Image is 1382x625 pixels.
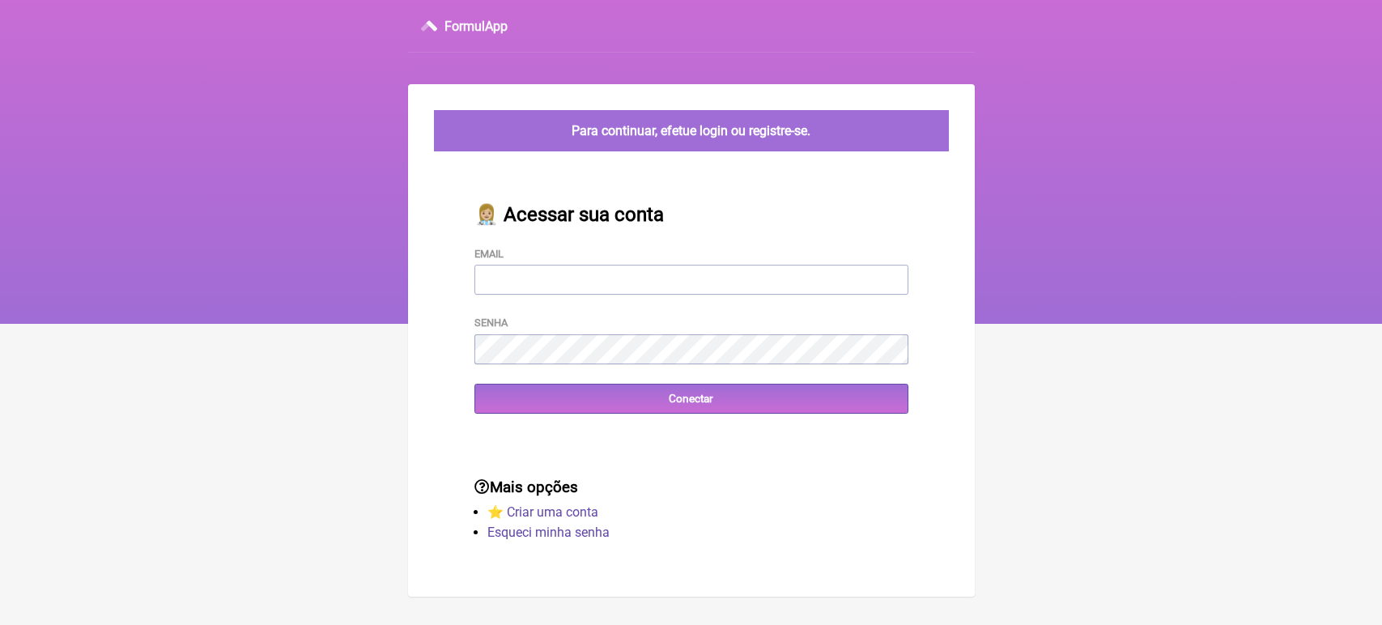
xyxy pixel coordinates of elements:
[474,248,504,260] label: Email
[434,110,949,151] div: Para continuar, efetue login ou registre-se.
[474,478,908,496] h3: Mais opções
[487,525,610,540] a: Esqueci minha senha
[474,317,508,329] label: Senha
[474,384,908,414] input: Conectar
[474,203,908,226] h2: 👩🏼‍⚕️ Acessar sua conta
[487,504,598,520] a: ⭐️ Criar uma conta
[444,19,508,34] h3: FormulApp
